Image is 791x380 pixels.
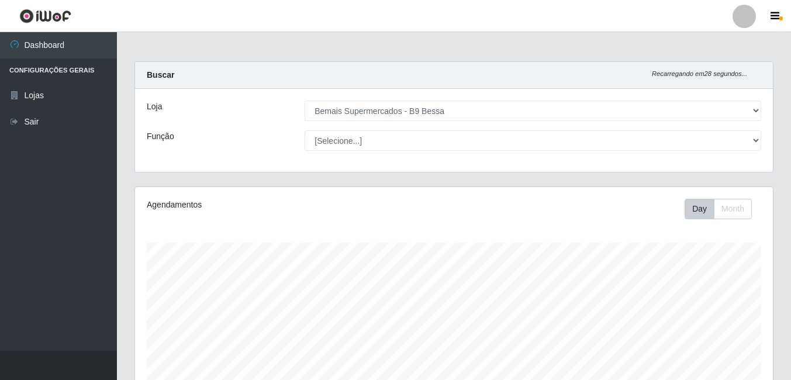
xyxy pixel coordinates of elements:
[714,199,752,219] button: Month
[685,199,752,219] div: First group
[19,9,71,23] img: CoreUI Logo
[147,130,174,143] label: Função
[147,199,392,211] div: Agendamentos
[652,70,747,77] i: Recarregando em 28 segundos...
[147,70,174,80] strong: Buscar
[685,199,761,219] div: Toolbar with button groups
[685,199,714,219] button: Day
[147,101,162,113] label: Loja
